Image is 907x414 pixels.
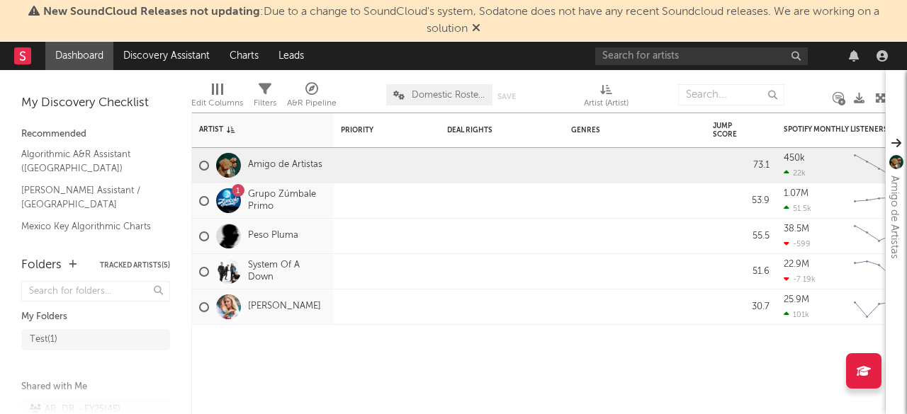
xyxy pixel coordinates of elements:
[191,95,243,112] div: Edit Columns
[784,125,890,134] div: Spotify Monthly Listeners
[191,77,243,118] div: Edit Columns
[784,189,809,198] div: 1.07M
[30,331,57,348] div: Test ( 1 )
[220,42,269,70] a: Charts
[713,157,770,174] div: 73.1
[497,93,516,100] button: Save
[713,263,770,280] div: 51.6
[21,329,170,350] a: Test(1)
[571,126,663,134] div: Genres
[21,309,170,326] div: My Folders
[713,122,748,139] div: Jump Score
[21,95,170,112] div: My Discovery Checklist
[784,204,811,213] div: 51.5k
[784,260,809,269] div: 22.9M
[447,126,522,134] div: Deal Rights
[784,154,805,163] div: 450k
[21,379,170,396] div: Shared with Me
[472,23,480,35] span: Dismiss
[784,224,809,234] div: 38.5M
[21,257,62,274] div: Folders
[584,77,629,118] div: Artist (Artist)
[100,262,170,269] button: Tracked Artists(5)
[199,125,305,134] div: Artist
[287,77,337,118] div: A&R Pipeline
[248,260,327,284] a: System Of A Down
[45,42,113,70] a: Dashboard
[784,239,811,248] div: -599
[713,192,770,209] div: 53.9
[678,84,784,105] input: Search...
[713,228,770,245] div: 55.5
[21,126,170,143] div: Recommended
[269,42,314,70] a: Leads
[784,295,809,304] div: 25.9M
[595,47,808,65] input: Search for artists
[21,146,156,176] a: Algorithmic A&R Assistant ([GEOGRAPHIC_DATA])
[248,189,327,213] a: Grupo Zúmbale Primo
[784,168,806,178] div: 22k
[43,6,260,18] span: New SoundCloud Releases not updating
[713,299,770,316] div: 30.7
[784,310,809,319] div: 101k
[287,95,337,112] div: A&R Pipeline
[43,6,879,35] span: : Due to a change to SoundCloud's system, Sodatone does not have any recent Soundcloud releases. ...
[341,126,398,134] div: Priority
[412,91,485,100] span: Domestic Roster Review - Priority
[21,219,156,234] a: Mexico Key Algorithmic Charts
[248,159,322,171] a: Amigo de Artistas
[254,77,276,118] div: Filters
[21,183,156,212] a: [PERSON_NAME] Assistant / [GEOGRAPHIC_DATA]
[254,95,276,112] div: Filters
[113,42,220,70] a: Discovery Assistant
[784,275,816,284] div: -7.19k
[21,281,170,301] input: Search for folders...
[248,230,298,242] a: Peso Pluma
[886,176,903,259] div: Amigo de Artistas
[248,301,321,313] a: [PERSON_NAME]
[584,95,629,112] div: Artist (Artist)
